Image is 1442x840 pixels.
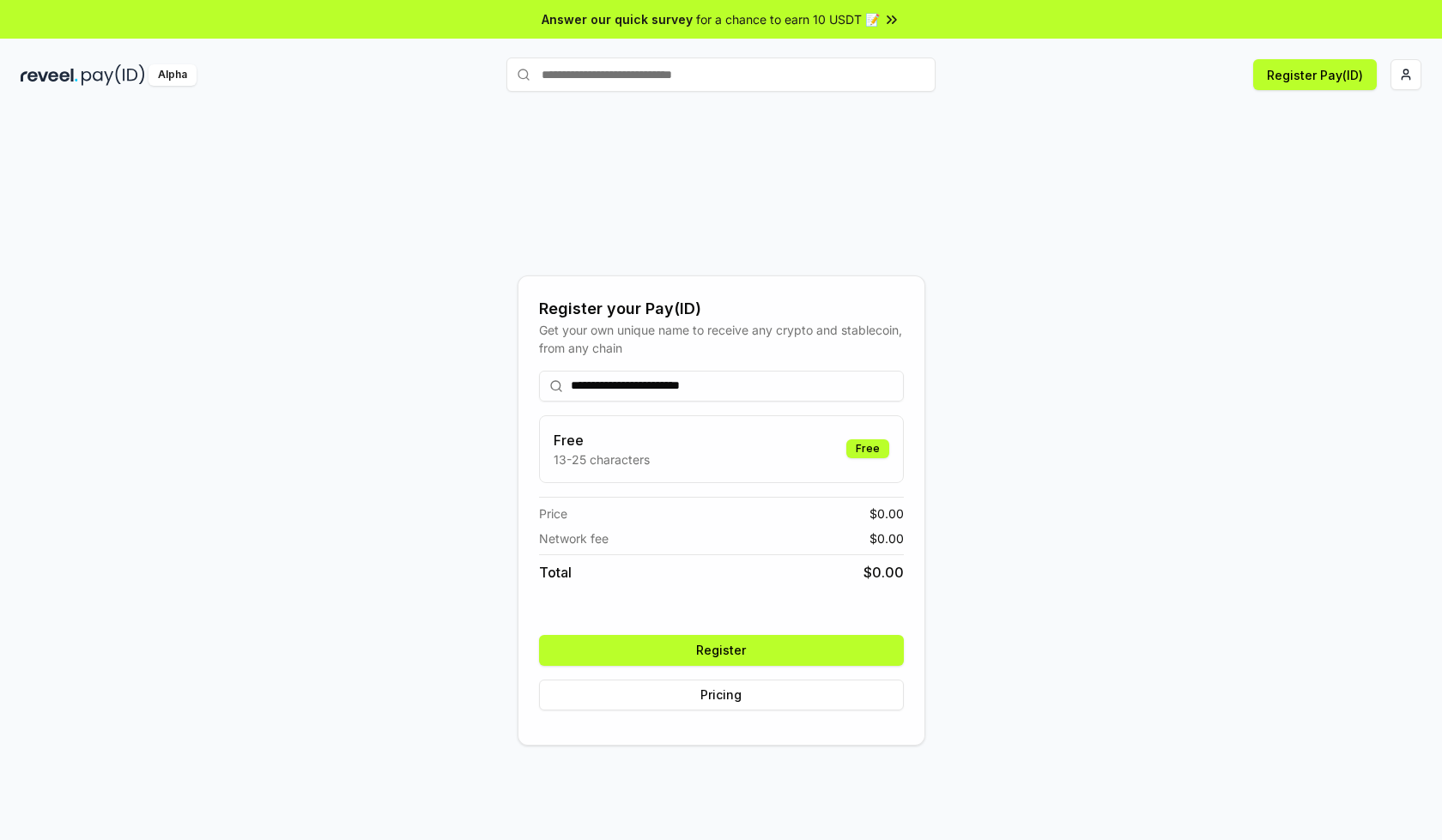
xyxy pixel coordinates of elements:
img: reveel_dark [21,64,78,86]
div: Register your Pay(ID) [539,297,904,321]
div: Alpha [148,64,197,86]
button: Register Pay(ID) [1253,59,1377,90]
span: Network fee [539,529,609,547]
div: Get your own unique name to receive any crypto and stablecoin, from any chain [539,321,904,357]
span: Total [539,562,572,583]
button: Register [539,635,904,666]
span: $ 0.00 [869,529,904,547]
span: Price [539,505,567,523]
div: Free [846,439,889,458]
span: Answer our quick survey [542,10,693,28]
button: Pricing [539,680,904,710]
span: $ 0.00 [869,505,904,523]
span: for a chance to earn 10 USDT 📝 [696,10,880,28]
p: 13-25 characters [554,450,650,468]
h3: Free [554,430,650,450]
span: $ 0.00 [863,562,904,583]
img: pay_id [82,64,145,86]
